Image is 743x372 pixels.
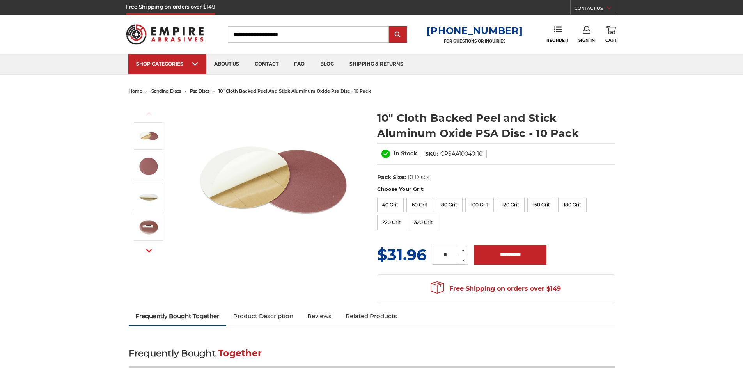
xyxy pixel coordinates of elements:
[190,88,209,94] a: psa discs
[139,126,158,146] img: 10 inch Aluminum Oxide PSA Sanding Disc with Cloth Backing
[431,281,561,297] span: Free Shipping on orders over $149
[218,348,262,359] span: Together
[139,187,158,206] img: sticky backed sanding disc
[575,4,617,15] a: CONTACT US
[377,185,615,193] label: Choose Your Grit:
[300,308,339,325] a: Reviews
[136,61,199,67] div: SHOP CATEGORIES
[195,102,351,258] img: 10 inch Aluminum Oxide PSA Sanding Disc with Cloth Backing
[578,38,595,43] span: Sign In
[139,157,158,176] img: peel and stick psa aluminum oxide disc
[408,173,429,182] dd: 10 Discs
[247,54,286,74] a: contact
[546,38,568,43] span: Reorder
[425,150,438,158] dt: SKU:
[342,54,411,74] a: shipping & returns
[427,39,523,44] p: FOR QUESTIONS OR INQUIRIES
[605,26,617,43] a: Cart
[427,25,523,36] a: [PHONE_NUMBER]
[377,245,426,264] span: $31.96
[129,348,216,359] span: Frequently Bought
[339,308,404,325] a: Related Products
[206,54,247,74] a: about us
[140,242,158,259] button: Next
[226,308,300,325] a: Product Description
[140,105,158,122] button: Previous
[129,88,142,94] a: home
[546,26,568,43] a: Reorder
[394,150,417,157] span: In Stock
[151,88,181,94] a: sanding discs
[286,54,312,74] a: faq
[377,110,615,141] h1: 10" Cloth Backed Peel and Stick Aluminum Oxide PSA Disc - 10 Pack
[139,217,158,237] img: clothed backed AOX PSA - 10 Pack
[390,27,406,43] input: Submit
[605,38,617,43] span: Cart
[440,150,482,158] dd: CPSAA10040-10
[312,54,342,74] a: blog
[129,308,227,325] a: Frequently Bought Together
[218,88,371,94] span: 10" cloth backed peel and stick aluminum oxide psa disc - 10 pack
[126,19,204,50] img: Empire Abrasives
[377,173,406,182] dt: Pack Size:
